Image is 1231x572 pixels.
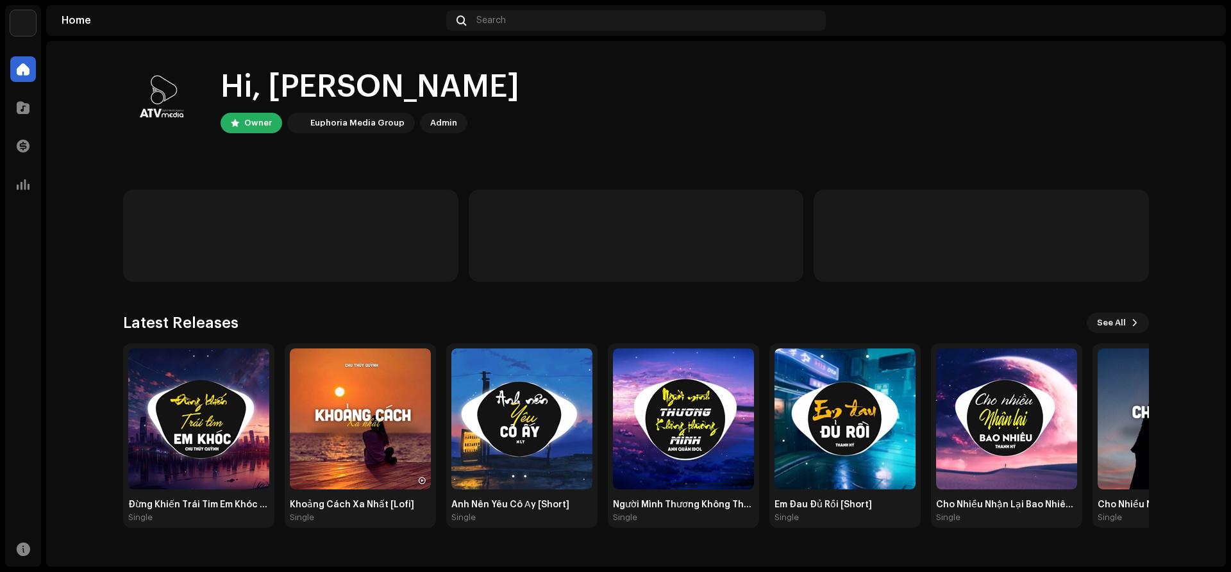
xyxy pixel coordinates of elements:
[936,348,1077,489] img: 5e014a88-3bc1-4b9a-b8ca-678d9874365d
[1097,310,1126,336] span: See All
[1087,313,1149,333] button: See All
[62,15,441,26] div: Home
[451,500,592,510] div: Anh Nên Yêu Cô Ấy [Short]
[613,500,754,510] div: Người Mình Thương Không Thương Mình [Short]
[290,512,314,523] div: Single
[221,67,519,108] div: Hi, [PERSON_NAME]
[290,500,431,510] div: Khoảng Cách Xa Nhất [Lofi]
[451,512,476,523] div: Single
[775,348,916,489] img: 678dd10b-7402-44eb-be16-fc90f208aae7
[1190,10,1210,31] img: 618815f5-2fb2-463f-a9cd-a3bbed355700
[1098,512,1122,523] div: Single
[310,115,405,131] div: Euphoria Media Group
[10,10,36,36] img: de0d2825-999c-4937-b35a-9adca56ee094
[430,115,457,131] div: Admin
[613,348,754,489] img: 40469044-4a07-41a0-b655-403b6cf27d26
[936,500,1077,510] div: Cho Nhiều Nhận Lại Bao Nhiêu [Short]
[244,115,272,131] div: Owner
[128,512,153,523] div: Single
[775,500,916,510] div: Em Đau Đủ Rồi [Short]
[290,348,431,489] img: 26d8acf3-cbb1-46d0-a45c-ce081acb05b3
[476,15,506,26] span: Search
[451,348,592,489] img: 8e4f7f00-d36c-4bb4-845a-c45eb9e00edb
[775,512,799,523] div: Single
[290,115,305,131] img: de0d2825-999c-4937-b35a-9adca56ee094
[613,512,637,523] div: Single
[128,500,269,510] div: Đừng Khiến Trái Tim Em Khóc [ATV Remix]
[936,512,960,523] div: Single
[128,348,269,489] img: 3783c639-a541-47d3-8526-13d382b05abf
[123,61,200,138] img: 618815f5-2fb2-463f-a9cd-a3bbed355700
[123,313,239,333] h3: Latest Releases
